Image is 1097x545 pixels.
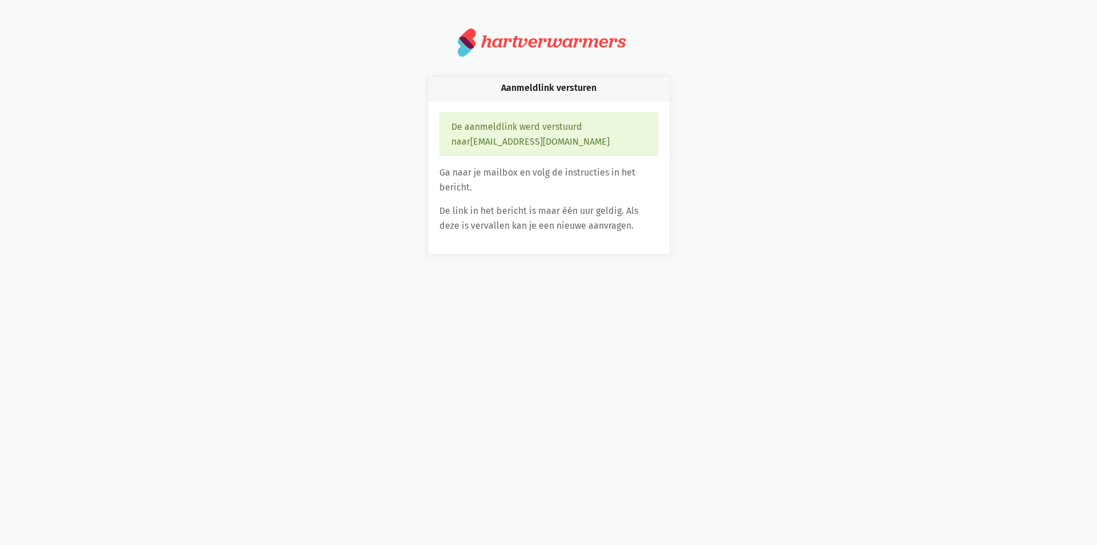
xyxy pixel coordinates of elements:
div: De aanmeldlink werd verstuurd naar [EMAIL_ADDRESS][DOMAIN_NAME] [439,112,658,156]
div: hartverwarmers [481,31,626,52]
p: De link in het bericht is maar één uur geldig. Als deze is vervallen kan je een nieuwe aanvragen. [439,204,658,233]
div: Aanmeldlink versturen [428,76,670,101]
a: hartverwarmers [458,27,639,57]
p: Ga naar je mailbox en volg de instructies in het bericht. [439,165,658,194]
img: logo.svg [458,27,477,57]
